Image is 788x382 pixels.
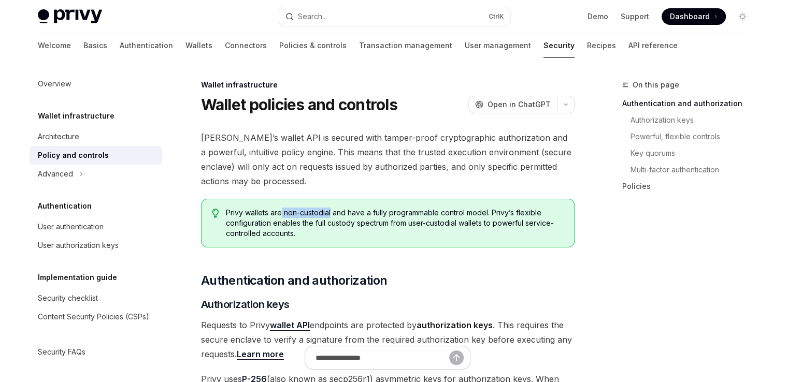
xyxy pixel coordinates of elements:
a: Support [621,11,649,22]
button: Open search [278,7,510,26]
a: Security checklist [30,289,162,307]
a: Policy and controls [30,146,162,165]
a: Dashboard [662,8,726,25]
h5: Implementation guide [38,271,117,284]
a: Key quorums [622,145,759,161]
div: Policy and controls [38,149,109,161]
a: Transaction management [359,33,452,58]
a: Overview [30,75,162,93]
a: Content Security Policies (CSPs) [30,307,162,326]
a: Authentication [120,33,173,58]
a: Welcome [38,33,71,58]
a: Policies [622,178,759,195]
a: Powerful, flexible controls [622,128,759,145]
div: Architecture [38,130,79,143]
h1: Wallet policies and controls [201,95,397,114]
a: Recipes [587,33,616,58]
img: light logo [38,9,102,24]
span: Dashboard [670,11,710,22]
a: User authentication [30,217,162,236]
h5: Authentication [38,200,92,212]
span: Open in ChatGPT [488,99,551,110]
a: Authentication and authorization [622,95,759,112]
a: User authorization keys [30,236,162,255]
a: Basics [83,33,107,58]
span: [PERSON_NAME]’s wallet API is secured with tamper-proof cryptographic authorization and a powerfu... [201,130,575,188]
div: Overview [38,78,71,90]
span: Authorization keys [201,297,290,312]
a: Connectors [225,33,267,58]
div: Security checklist [38,292,98,304]
strong: authorization keys [417,320,493,330]
a: Demo [588,11,608,22]
div: User authorization keys [38,239,119,252]
button: Toggle dark mode [734,8,751,25]
a: wallet API [270,320,310,331]
a: Security [543,33,575,58]
a: Multi-factor authentication [622,161,759,178]
div: Search... [298,10,327,23]
span: On this page [633,79,679,91]
span: Privy wallets are non-custodial and have a fully programmable control model. Privy’s flexible con... [226,208,563,239]
div: User authentication [38,221,104,233]
h5: Wallet infrastructure [38,110,114,122]
a: API reference [628,33,678,58]
a: Architecture [30,127,162,146]
a: Security FAQs [30,343,162,361]
a: Policies & controls [279,33,347,58]
div: Content Security Policies (CSPs) [38,311,149,323]
div: Security FAQs [38,346,85,358]
a: Authorization keys [622,112,759,128]
div: Advanced [38,168,73,180]
button: Open in ChatGPT [468,96,557,113]
svg: Tip [212,209,219,218]
div: Wallet infrastructure [201,80,575,90]
button: Send message [449,350,464,365]
a: User management [465,33,531,58]
span: Requests to Privy endpoints are protected by . This requires the secure enclave to verify a signa... [201,318,575,361]
span: Ctrl K [489,12,504,21]
span: Authentication and authorization [201,272,388,289]
a: Wallets [185,33,212,58]
button: Toggle Advanced section [30,165,162,183]
input: Ask a question... [316,346,449,369]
